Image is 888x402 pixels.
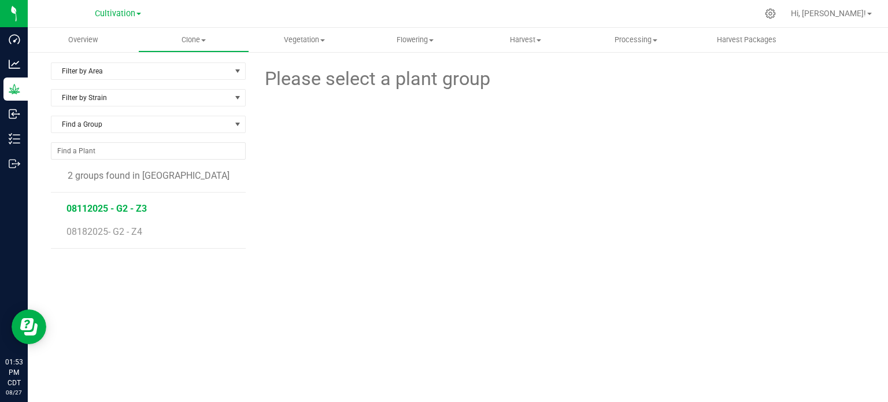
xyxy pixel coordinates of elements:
span: Filter by Strain [51,90,231,106]
p: 08/27 [5,388,23,397]
span: Flowering [360,35,469,45]
span: Hi, [PERSON_NAME]! [791,9,866,18]
span: Processing [582,35,691,45]
span: Filter by Area [51,63,231,79]
a: Flowering [360,28,470,52]
a: Processing [581,28,691,52]
iframe: Resource center [12,309,46,344]
div: 2 groups found in [GEOGRAPHIC_DATA] [51,169,246,183]
span: select [231,63,245,79]
span: Harvest [471,35,580,45]
inline-svg: Dashboard [9,34,20,45]
inline-svg: Inventory [9,133,20,145]
span: Please select a plant group [263,65,490,93]
inline-svg: Inbound [9,108,20,120]
span: Find a Group [51,116,231,132]
span: 08182025- G2 - Z4 [66,226,142,237]
inline-svg: Analytics [9,58,20,70]
span: Cultivation [95,9,135,19]
a: Clone [138,28,249,52]
inline-svg: Outbound [9,158,20,169]
span: Vegetation [250,35,359,45]
a: Harvest [470,28,580,52]
a: Overview [28,28,138,52]
span: Harvest Packages [701,35,792,45]
input: NO DATA FOUND [51,143,245,159]
span: Clone [139,35,248,45]
span: Overview [53,35,113,45]
a: Harvest Packages [691,28,802,52]
a: Vegetation [249,28,360,52]
div: Manage settings [763,8,778,19]
p: 01:53 PM CDT [5,357,23,388]
inline-svg: Grow [9,83,20,95]
span: 08112025 - G2 - Z3 [66,203,147,214]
